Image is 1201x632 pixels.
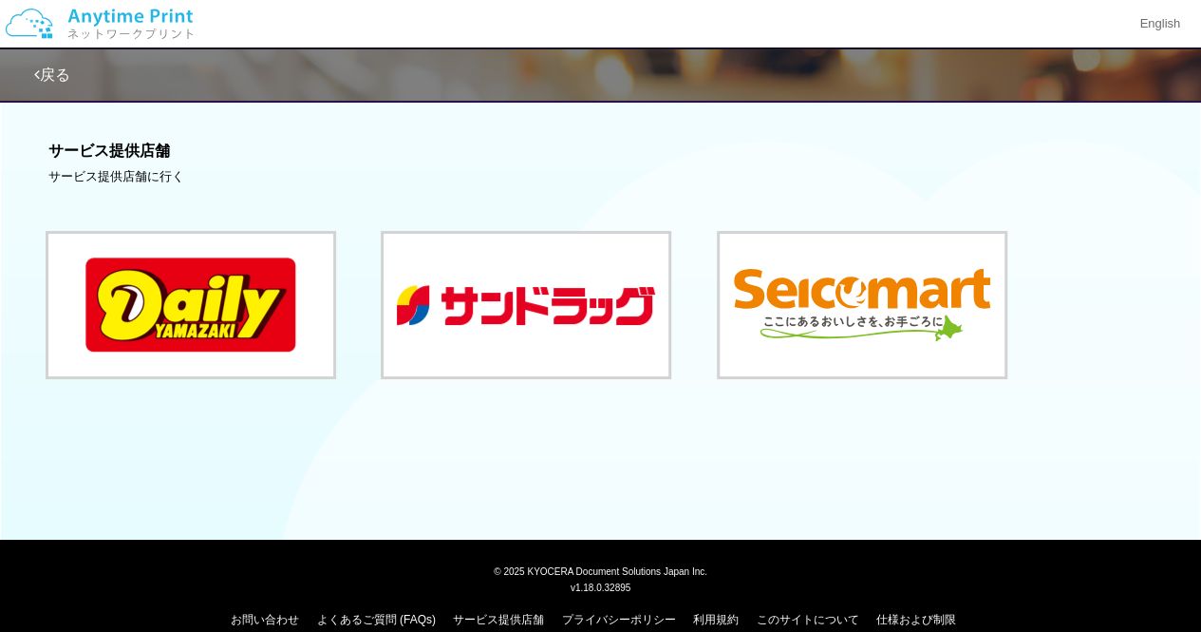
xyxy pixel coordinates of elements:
[231,613,299,626] a: お問い合わせ
[317,613,436,626] a: よくあるご質問 (FAQs)
[562,613,676,626] a: プライバシーポリシー
[494,565,707,577] span: © 2025 KYOCERA Document Solutions Japan Inc.
[453,613,544,626] a: サービス提供店舗
[876,613,956,626] a: 仕様および制限
[34,67,70,83] a: 戻る
[571,582,630,593] span: v1.18.0.32895
[48,168,1154,186] div: サービス提供店舗に行く
[48,143,1154,160] h3: サービス提供店舗
[693,613,739,626] a: 利用規約
[756,613,858,626] a: このサイトについて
